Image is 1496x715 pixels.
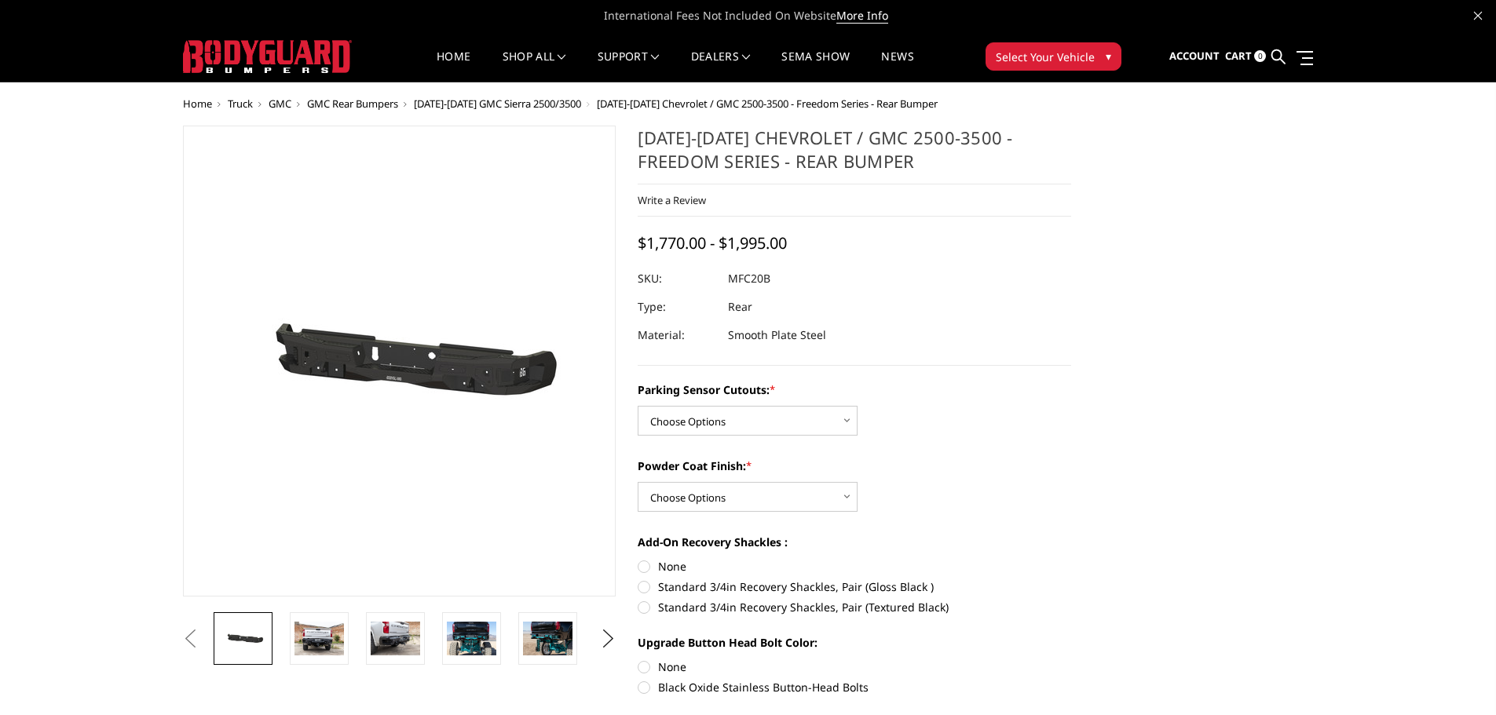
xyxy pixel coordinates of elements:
[881,51,913,82] a: News
[228,97,253,111] a: Truck
[638,126,1071,184] h1: [DATE]-[DATE] Chevrolet / GMC 2500-3500 - Freedom Series - Rear Bumper
[183,97,212,111] a: Home
[307,97,398,111] a: GMC Rear Bumpers
[1417,640,1496,715] iframe: Chat Widget
[437,51,470,82] a: Home
[728,264,770,293] dd: MFC20B
[598,51,660,82] a: Support
[294,622,344,655] img: 2020-2025 Chevrolet / GMC 2500-3500 - Freedom Series - Rear Bumper
[638,264,716,293] dt: SKU:
[1106,48,1111,64] span: ▾
[638,634,1071,651] label: Upgrade Button Head Bolt Color:
[728,321,826,349] dd: Smooth Plate Steel
[1225,49,1252,63] span: Cart
[691,51,751,82] a: Dealers
[638,658,1071,675] label: None
[638,381,1071,398] label: Parking Sensor Cutouts:
[996,49,1095,65] span: Select Your Vehicle
[638,578,1071,595] label: Standard 3/4in Recovery Shackles, Pair (Gloss Black )
[596,627,620,651] button: Next
[523,622,572,655] img: 2020-2025 Chevrolet / GMC 2500-3500 - Freedom Series - Rear Bumper
[597,97,938,111] span: [DATE]-[DATE] Chevrolet / GMC 2500-3500 - Freedom Series - Rear Bumper
[179,627,203,651] button: Previous
[447,622,496,655] img: 2020-2025 Chevrolet / GMC 2500-3500 - Freedom Series - Rear Bumper
[638,458,1071,474] label: Powder Coat Finish:
[638,534,1071,550] label: Add-On Recovery Shackles :
[638,293,716,321] dt: Type:
[269,97,291,111] a: GMC
[183,126,616,596] a: 2020-2025 Chevrolet / GMC 2500-3500 - Freedom Series - Rear Bumper
[638,679,1071,695] label: Black Oxide Stainless Button-Head Bolts
[1169,35,1220,78] a: Account
[638,321,716,349] dt: Material:
[986,42,1121,71] button: Select Your Vehicle
[638,599,1071,615] label: Standard 3/4in Recovery Shackles, Pair (Textured Black)
[638,232,787,254] span: $1,770.00 - $1,995.00
[638,193,706,207] a: Write a Review
[836,8,888,24] a: More Info
[1225,35,1266,78] a: Cart 0
[414,97,581,111] a: [DATE]-[DATE] GMC Sierra 2500/3500
[1254,50,1266,62] span: 0
[638,558,1071,575] label: None
[183,40,352,73] img: BODYGUARD BUMPERS
[728,293,752,321] dd: Rear
[503,51,566,82] a: shop all
[371,622,420,655] img: 2020-2025 Chevrolet / GMC 2500-3500 - Freedom Series - Rear Bumper
[1169,49,1220,63] span: Account
[781,51,850,82] a: SEMA Show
